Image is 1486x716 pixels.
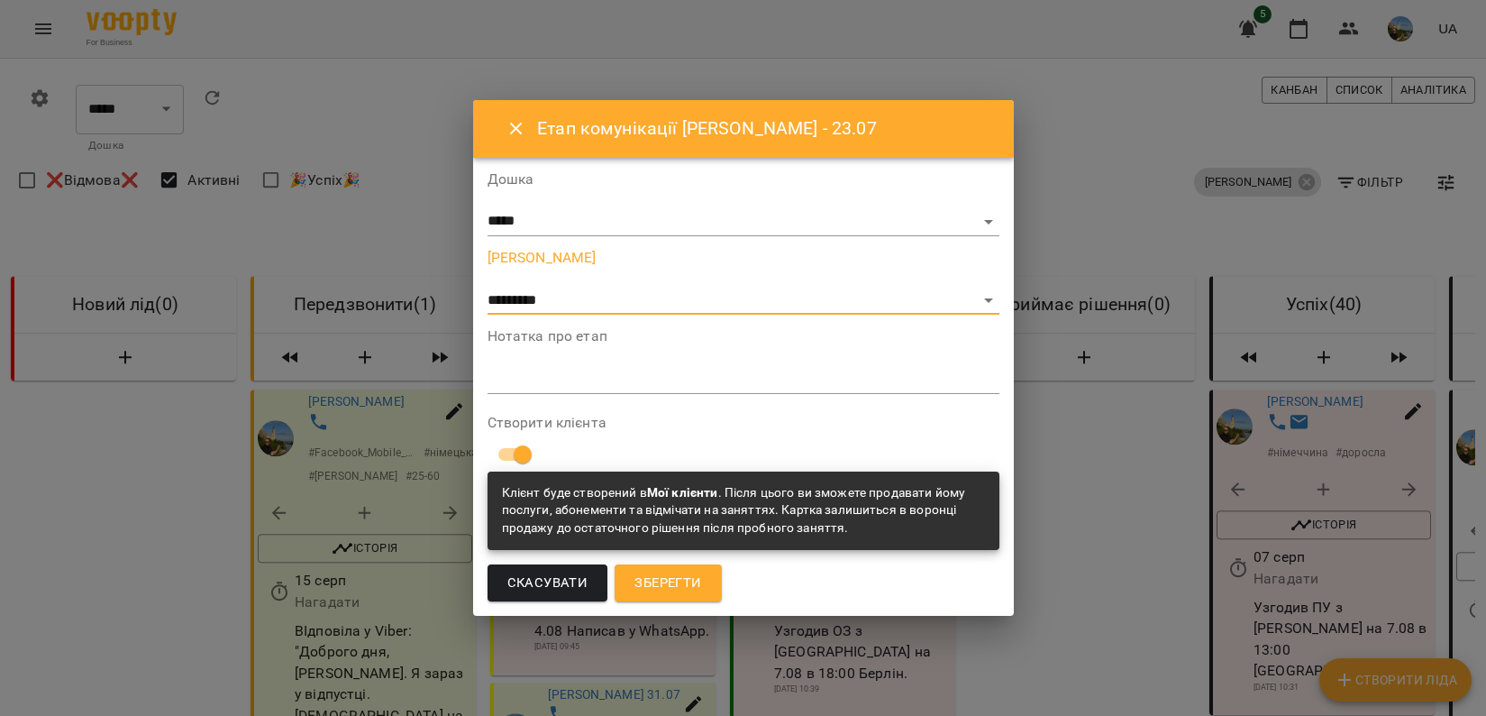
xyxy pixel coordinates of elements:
[488,416,999,430] label: Створити клієнта
[615,565,721,602] button: Зберегти
[537,115,991,142] h6: Етап комунікації [PERSON_NAME] - 23.07
[488,172,999,187] label: Дошка
[647,485,718,500] b: Мої клієнти
[634,572,701,595] span: Зберегти
[488,565,608,602] button: Скасувати
[507,572,588,595] span: Скасувати
[495,107,538,151] button: Close
[502,485,966,535] span: Клієнт буде створений в . Після цього ви зможете продавати йому послуги, абонементи та відмічати ...
[488,251,999,265] label: [PERSON_NAME]
[488,329,999,344] label: Нотатка про етап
